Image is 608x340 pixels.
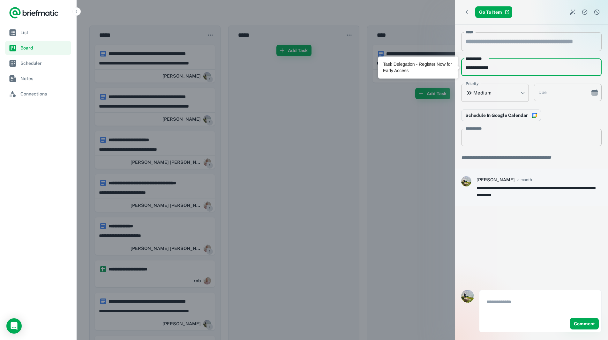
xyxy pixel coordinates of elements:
button: Complete task [580,7,589,17]
h6: [PERSON_NAME] [477,176,515,183]
div: scrollable content [455,25,608,282]
button: Comment [570,318,599,329]
a: List [5,26,71,40]
button: Connect to Google Calendar to reserve time in your schedule to complete this work [461,110,541,121]
a: Board [5,41,71,55]
span: List [20,29,69,36]
span: Scheduler [20,60,69,67]
a: Go To Item [475,6,512,18]
div: Medium [461,84,529,102]
span: Board [20,44,69,51]
span: Connections [20,90,69,97]
button: Smart Action [568,7,577,17]
img: Karl Chaffey [461,290,474,303]
a: Scheduler [5,56,71,70]
div: Open Intercom Messenger [6,318,22,334]
div: Task Delegation - Register Now for Early Access [383,61,453,74]
label: Priority [466,81,479,87]
span: Notes [20,75,69,82]
img: ACg8ocKviYZZSlHKOQYQE8R3zpp088hp3LWF2PKnQRZHhUFwICNBZ40=s50-c-k-no [461,176,471,186]
button: Choose date [588,86,601,99]
a: Connections [5,87,71,101]
button: Dismiss task [592,7,602,17]
button: Back [461,6,473,18]
a: Logo [9,6,59,19]
a: Notes [5,72,71,86]
span: a month [517,177,532,183]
